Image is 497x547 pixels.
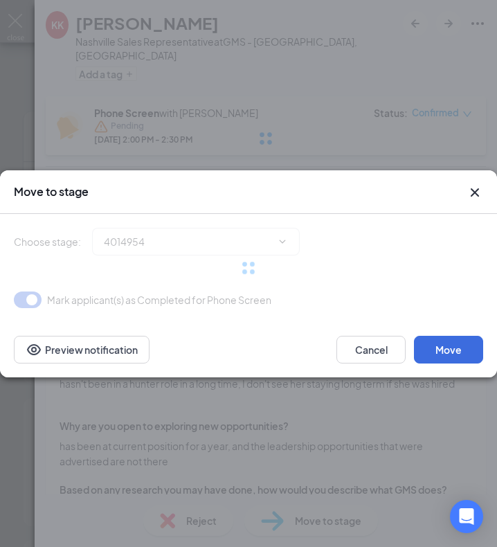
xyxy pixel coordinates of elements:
button: Preview notificationEye [14,336,150,364]
svg: Cross [467,184,483,201]
div: Open Intercom Messenger [450,500,483,533]
button: Cancel [336,336,406,364]
button: Close [467,184,483,201]
svg: Eye [26,341,42,358]
h3: Move to stage [14,184,89,199]
button: Move [414,336,483,364]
